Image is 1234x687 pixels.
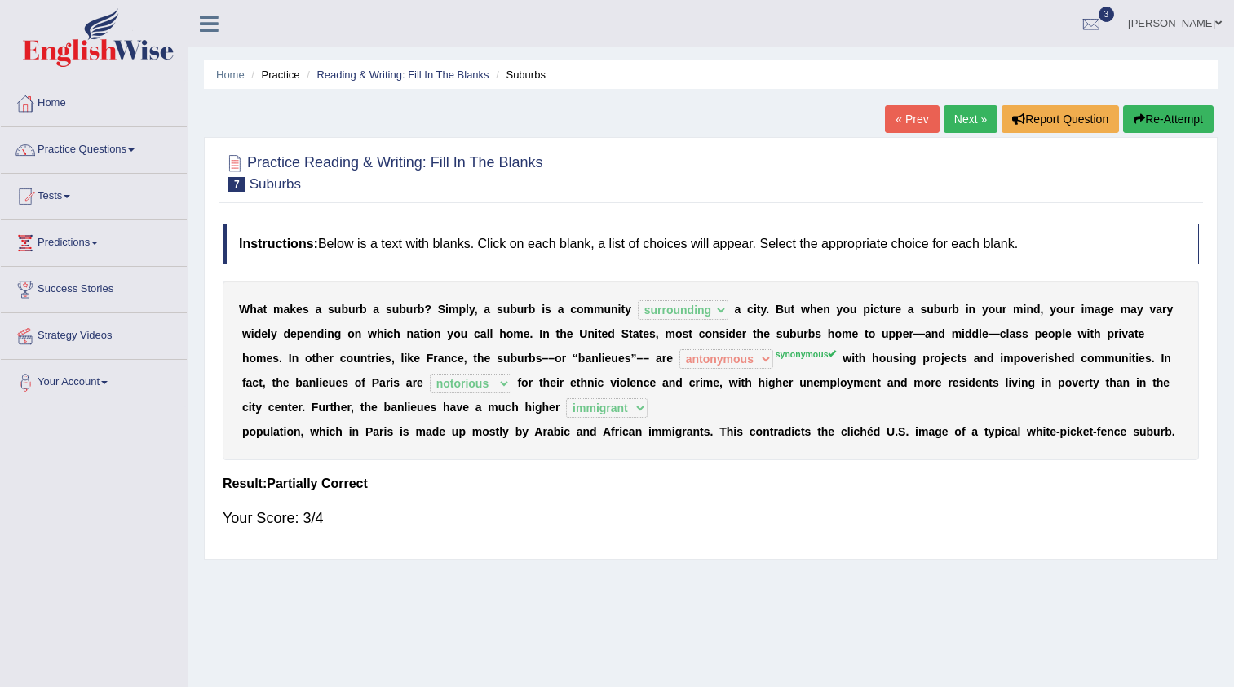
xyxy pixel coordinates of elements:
[903,327,909,340] b: e
[513,327,523,340] b: m
[290,327,297,340] b: e
[927,303,934,316] b: u
[272,352,279,365] b: s
[517,352,524,365] b: u
[1024,303,1027,316] b: i
[1056,303,1064,316] b: o
[556,327,560,340] b: t
[503,352,511,365] b: u
[736,327,742,340] b: e
[842,327,851,340] b: m
[529,303,536,316] b: b
[712,327,719,340] b: n
[688,327,692,340] b: t
[843,303,850,316] b: o
[477,352,484,365] b: h
[247,67,299,82] li: Practice
[643,327,649,340] b: e
[699,327,705,340] b: c
[316,352,323,365] b: h
[511,352,518,365] b: b
[257,303,263,316] b: a
[1006,327,1010,340] b: l
[1064,303,1071,316] b: u
[438,303,445,316] b: S
[305,352,312,365] b: o
[427,327,434,340] b: o
[392,303,400,316] b: u
[414,327,420,340] b: a
[315,303,321,316] b: a
[1094,327,1101,340] b: h
[1095,303,1101,316] b: a
[783,327,790,340] b: u
[530,327,533,340] b: .
[705,327,713,340] b: o
[823,303,830,316] b: n
[506,327,514,340] b: o
[865,327,869,340] b: t
[863,303,870,316] b: p
[434,327,441,340] b: n
[1,360,187,401] a: Your Account
[433,352,437,365] b: r
[1,174,187,215] a: Tests
[1035,327,1042,340] b: p
[639,327,644,340] b: t
[952,303,959,316] b: b
[909,327,913,340] b: r
[1107,327,1114,340] b: p
[735,303,741,316] b: a
[347,327,355,340] b: o
[317,327,325,340] b: d
[487,327,490,340] b: l
[760,303,766,316] b: y
[261,327,268,340] b: e
[1,127,187,168] a: Practice Questions
[791,303,795,316] b: t
[484,352,491,365] b: e
[1065,327,1072,340] b: e
[492,67,546,82] li: Suburbs
[384,327,387,340] b: i
[1002,105,1119,133] button: Report Question
[885,105,939,133] a: « Prev
[1121,303,1130,316] b: m
[406,303,414,316] b: u
[1156,303,1162,316] b: a
[834,327,842,340] b: o
[542,303,545,316] b: i
[418,303,425,316] b: b
[242,327,251,340] b: w
[789,327,797,340] b: b
[480,327,487,340] b: a
[1078,327,1087,340] b: w
[908,303,914,316] b: a
[989,327,1000,340] b: —
[378,352,385,365] b: e
[682,327,688,340] b: s
[570,303,577,316] b: c
[348,303,356,316] b: u
[753,327,757,340] b: t
[1137,303,1143,316] b: y
[279,352,282,365] b: .
[289,352,292,365] b: I
[445,303,449,316] b: i
[316,69,489,81] a: Reading & Writing: Fill In The Blanks
[618,303,621,316] b: i
[776,349,837,359] sup: synonymous
[334,303,342,316] b: u
[874,303,880,316] b: c
[587,327,595,340] b: n
[966,303,969,316] b: i
[1009,327,1015,340] b: a
[341,303,348,316] b: b
[1081,303,1084,316] b: i
[742,327,746,340] b: r
[355,327,362,340] b: n
[497,352,503,365] b: s
[386,303,392,316] b: s
[621,327,629,340] b: S
[608,327,615,340] b: d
